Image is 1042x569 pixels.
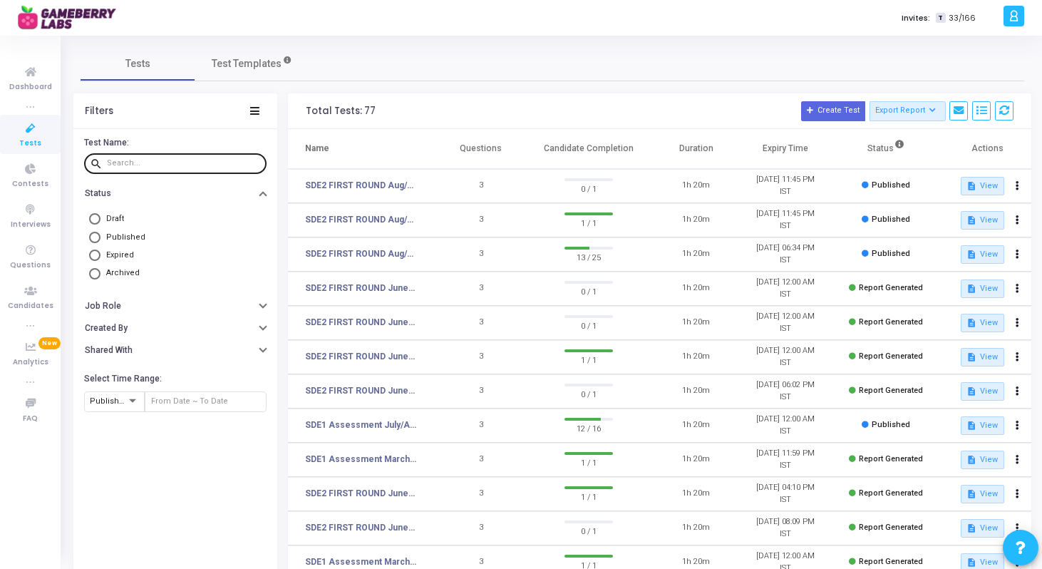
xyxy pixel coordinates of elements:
h6: Status [85,188,111,199]
td: 3 [436,169,525,203]
td: [DATE] 12:00 AM IST [741,272,830,306]
td: 1h 20m [651,511,741,545]
img: logo [18,4,125,32]
a: SDE2 FIRST ROUND June- July [305,350,416,363]
span: Expired [106,250,134,260]
span: New [38,337,61,349]
td: [DATE] 11:59 PM IST [741,443,830,477]
h6: Shared With [85,345,133,356]
td: [DATE] 08:09 PM IST [741,511,830,545]
span: Published [872,215,910,224]
span: Published [872,420,910,429]
td: 1h 20m [651,409,741,443]
td: 1h 20m [651,477,741,511]
td: 1h 20m [651,169,741,203]
button: View [961,382,1004,401]
td: 1h 20m [651,272,741,306]
span: Report Generated [859,352,923,361]
button: View [961,177,1004,195]
button: View [961,519,1004,538]
td: 1h 20m [651,374,741,409]
td: 1h 20m [651,443,741,477]
td: 3 [436,409,525,443]
span: Tests [125,56,150,71]
th: Actions [942,129,1031,169]
mat-icon: description [966,284,976,294]
a: SDE2 FIRST ROUND Aug/Sep [305,247,416,260]
button: View [961,280,1004,298]
span: 0 / 1 [564,318,614,332]
input: From Date ~ To Date [151,397,261,406]
span: 0 / 1 [564,523,614,538]
span: 1 / 1 [564,215,614,230]
td: [DATE] 06:34 PM IST [741,237,830,272]
div: Total Tests: 77 [306,106,376,117]
a: SDE1 Assessment July/Aug [305,419,416,431]
td: 3 [436,306,525,340]
mat-icon: description [966,215,976,225]
span: Questions [10,260,51,272]
span: Archived [106,268,140,277]
span: 1 / 1 [564,352,614,366]
span: FAQ [23,413,38,425]
span: Report Generated [859,283,923,292]
td: [DATE] 12:00 AM IST [741,306,830,340]
span: Report Generated [859,386,923,395]
button: Shared With [73,339,277,362]
span: Draft [106,214,124,223]
a: SDE2 FIRST ROUND June- July [305,487,416,500]
td: 3 [436,203,525,237]
mat-icon: description [966,250,976,260]
td: 3 [436,477,525,511]
td: [DATE] 11:45 PM IST [741,203,830,237]
input: Search... [107,159,261,168]
mat-icon: description [966,455,976,465]
h6: Created By [85,323,128,334]
mat-icon: description [966,421,976,431]
mat-icon: description [966,489,976,499]
span: Report Generated [859,488,923,498]
span: Report Generated [859,317,923,327]
button: Created By [73,317,277,339]
label: Invites: [902,12,930,24]
h6: Select Time Range: [84,374,162,384]
a: SDE2 FIRST ROUND June- July [305,282,416,294]
button: Status [73,183,277,205]
span: T [936,13,945,24]
button: Job Role [73,295,277,317]
span: 0 / 1 [564,181,614,195]
th: Status [830,129,942,169]
span: 0 / 1 [564,386,614,401]
span: Interviews [11,219,51,231]
div: Filters [85,106,113,117]
td: [DATE] 12:00 AM IST [741,340,830,374]
a: SDE2 FIRST ROUND June- July [305,521,416,534]
th: Name [288,129,436,169]
span: Published [872,249,910,258]
span: 0 / 1 [564,284,614,298]
td: 3 [436,237,525,272]
button: View [961,451,1004,469]
span: Candidates [8,300,53,312]
a: SDE1 Assessment March/April [305,453,416,466]
a: SDE2 FIRST ROUND Aug/Sep [305,179,416,192]
h6: Test Name: [84,138,263,148]
span: Analytics [13,357,48,369]
span: Published [872,180,910,190]
td: 1h 20m [651,237,741,272]
td: 3 [436,511,525,545]
mat-icon: description [966,318,976,328]
span: Dashboard [9,81,52,93]
button: View [961,211,1004,230]
td: [DATE] 06:02 PM IST [741,374,830,409]
span: Report Generated [859,454,923,463]
span: 1 / 1 [564,455,614,469]
span: 1 / 1 [564,489,614,503]
span: Published [106,232,145,242]
mat-icon: description [966,181,976,191]
td: 1h 20m [651,203,741,237]
td: 3 [436,443,525,477]
th: Questions [436,129,525,169]
mat-icon: search [90,157,107,170]
button: View [961,245,1004,264]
